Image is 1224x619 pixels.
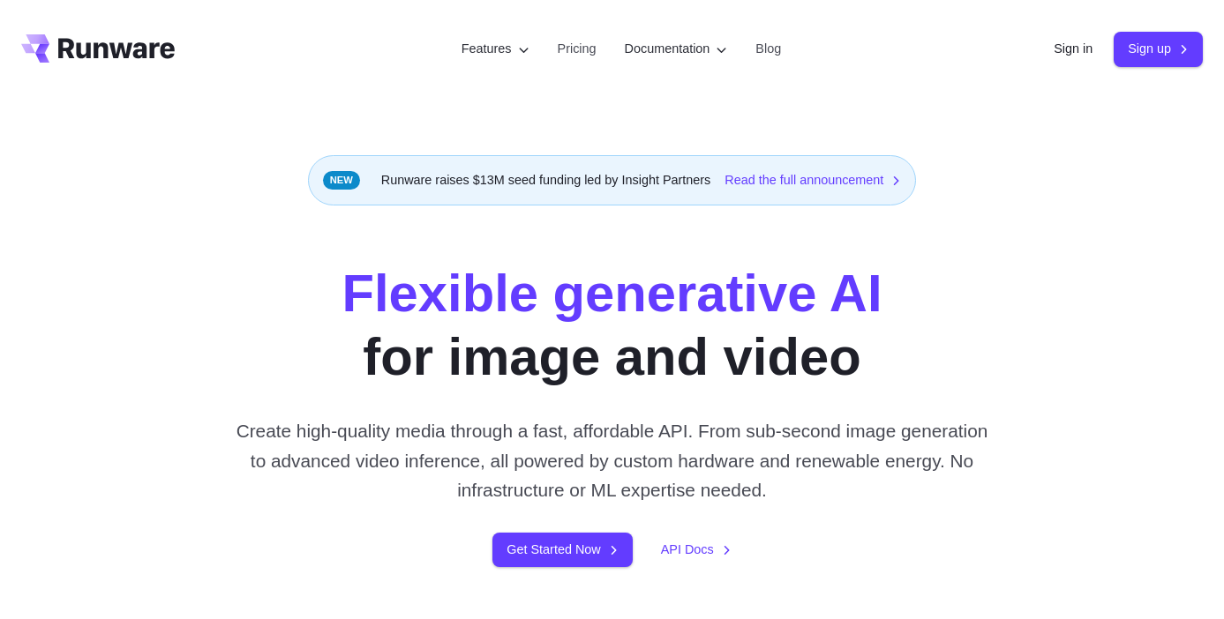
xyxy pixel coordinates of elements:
[234,416,990,504] p: Create high-quality media through a fast, affordable API. From sub-second image generation to adv...
[1114,32,1203,66] a: Sign up
[462,39,529,59] label: Features
[342,262,882,388] h1: for image and video
[1054,39,1093,59] a: Sign in
[755,39,781,59] a: Blog
[492,533,632,567] a: Get Started Now
[661,540,732,560] a: API Docs
[342,264,882,323] strong: Flexible generative AI
[558,39,597,59] a: Pricing
[625,39,728,59] label: Documentation
[21,34,175,63] a: Go to /
[725,170,901,190] a: Read the full announcement
[308,155,917,205] div: Runware raises $13M seed funding led by Insight Partners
